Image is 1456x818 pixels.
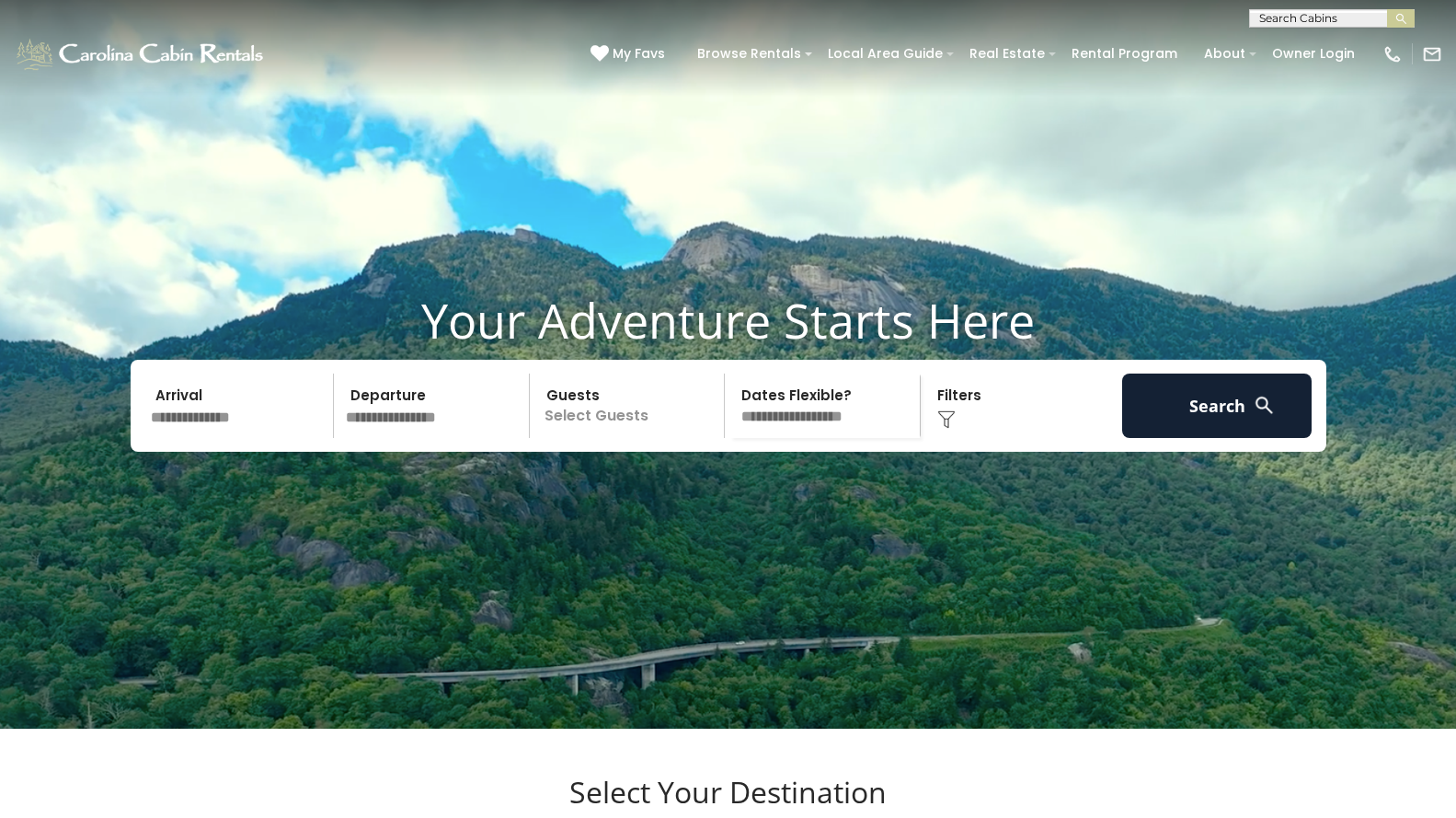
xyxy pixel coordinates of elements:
[535,374,725,438] p: Select Guests
[1195,40,1255,68] a: About
[1382,44,1403,64] img: phone-regular-white.png
[1062,40,1187,68] a: Rental Program
[1263,40,1364,68] a: Owner Login
[688,40,810,68] a: Browse Rentals
[14,292,1442,349] h1: Your Adventure Starts Here
[1422,44,1442,64] img: mail-regular-white.png
[960,40,1054,68] a: Real Estate
[819,40,952,68] a: Local Area Guide
[590,44,670,64] a: My Favs
[613,44,665,63] span: My Favs
[1253,394,1276,417] img: search-regular-white.png
[1122,374,1313,438] button: Search
[14,36,269,73] img: White-1-1-2.png
[937,410,956,429] img: filter--v1.png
